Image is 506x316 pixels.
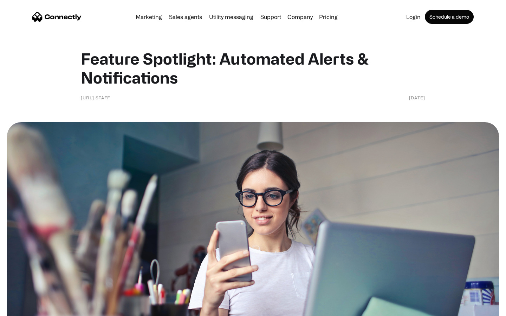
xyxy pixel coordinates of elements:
a: home [32,12,82,22]
aside: Language selected: English [7,304,42,314]
div: [URL] staff [81,94,110,101]
a: Support [258,14,284,20]
a: Pricing [316,14,340,20]
a: Schedule a demo [425,10,474,24]
a: Marketing [133,14,165,20]
div: [DATE] [409,94,425,101]
a: Utility messaging [206,14,256,20]
ul: Language list [14,304,42,314]
div: Company [287,12,313,22]
div: Company [285,12,315,22]
h1: Feature Spotlight: Automated Alerts & Notifications [81,49,425,87]
a: Login [403,14,423,20]
a: Sales agents [166,14,205,20]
